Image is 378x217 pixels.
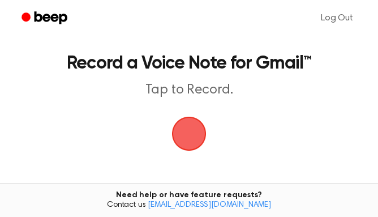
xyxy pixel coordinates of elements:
[172,117,206,151] img: Beep Logo
[310,5,364,32] a: Log Out
[148,201,271,209] a: [EMAIL_ADDRESS][DOMAIN_NAME]
[7,201,371,211] span: Contact us
[14,7,78,29] a: Beep
[25,82,353,99] p: Tap to Record.
[25,54,353,73] h1: Record a Voice Note for Gmail™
